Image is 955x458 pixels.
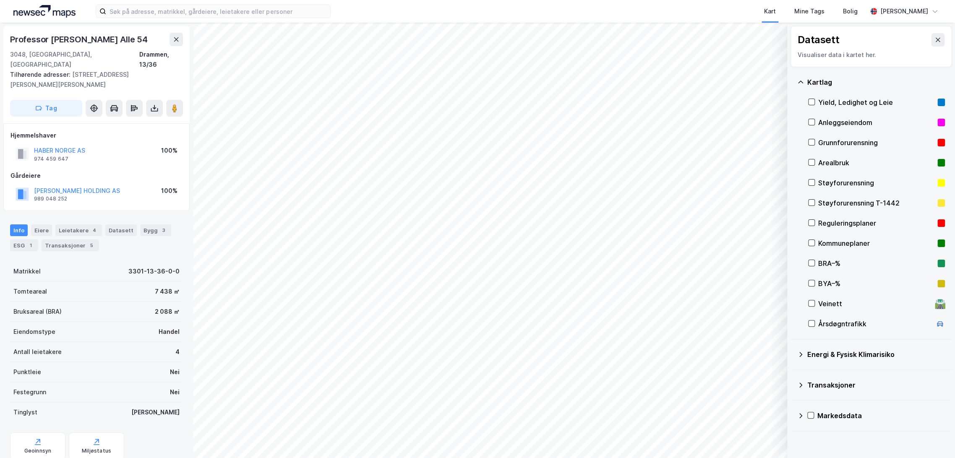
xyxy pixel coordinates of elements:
[798,33,839,47] div: Datasett
[159,226,168,234] div: 3
[139,49,183,70] div: Drammen, 13/36
[818,138,934,148] div: Grunnforurensning
[818,178,934,188] div: Støyforurensning
[818,238,934,248] div: Kommuneplaner
[818,299,932,309] div: Veinett
[913,418,955,458] iframe: Chat Widget
[13,347,62,357] div: Antall leietakere
[880,6,928,16] div: [PERSON_NAME]
[140,224,171,236] div: Bygg
[817,411,945,421] div: Markedsdata
[34,156,68,162] div: 974 459 647
[13,367,41,377] div: Punktleie
[807,349,945,359] div: Energi & Fysisk Klimarisiko
[764,6,776,16] div: Kart
[10,33,149,46] div: Professor [PERSON_NAME] Alle 54
[818,117,934,128] div: Anleggseiendom
[10,71,72,78] span: Tilhørende adresser:
[10,130,183,141] div: Hjemmelshaver
[843,6,858,16] div: Bolig
[13,327,55,337] div: Eiendomstype
[13,407,37,417] div: Tinglyst
[13,266,41,276] div: Matrikkel
[26,241,35,250] div: 1
[10,224,28,236] div: Info
[10,171,183,181] div: Gårdeiere
[42,239,99,251] div: Transaksjoner
[34,195,67,202] div: 989 048 252
[10,239,38,251] div: ESG
[155,307,180,317] div: 2 088 ㎡
[10,100,82,117] button: Tag
[13,387,46,397] div: Festegrunn
[807,77,945,87] div: Kartlag
[170,387,180,397] div: Nei
[794,6,825,16] div: Mine Tags
[13,286,47,297] div: Tomteareal
[818,278,934,289] div: BYA–%
[105,224,137,236] div: Datasett
[170,367,180,377] div: Nei
[818,198,934,208] div: Støyforurensning T-1442
[798,50,945,60] div: Visualiser data i kartet her.
[818,158,934,168] div: Arealbruk
[90,226,99,234] div: 4
[10,70,176,90] div: [STREET_ADDRESS][PERSON_NAME][PERSON_NAME]
[807,380,945,390] div: Transaksjoner
[131,407,180,417] div: [PERSON_NAME]
[161,146,177,156] div: 100%
[934,298,946,309] div: 🛣️
[128,266,180,276] div: 3301-13-36-0-0
[82,448,111,454] div: Miljøstatus
[55,224,102,236] div: Leietakere
[175,347,180,357] div: 4
[161,186,177,196] div: 100%
[818,258,934,268] div: BRA–%
[31,224,52,236] div: Eiere
[24,448,52,454] div: Geoinnsyn
[818,218,934,228] div: Reguleringsplaner
[106,5,330,18] input: Søk på adresse, matrikkel, gårdeiere, leietakere eller personer
[13,307,62,317] div: Bruksareal (BRA)
[87,241,96,250] div: 5
[159,327,180,337] div: Handel
[155,286,180,297] div: 7 438 ㎡
[818,97,934,107] div: Yield, Ledighet og Leie
[913,418,955,458] div: Kontrollprogram for chat
[10,49,139,70] div: 3048, [GEOGRAPHIC_DATA], [GEOGRAPHIC_DATA]
[818,319,932,329] div: Årsdøgntrafikk
[13,5,76,18] img: logo.a4113a55bc3d86da70a041830d287a7e.svg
